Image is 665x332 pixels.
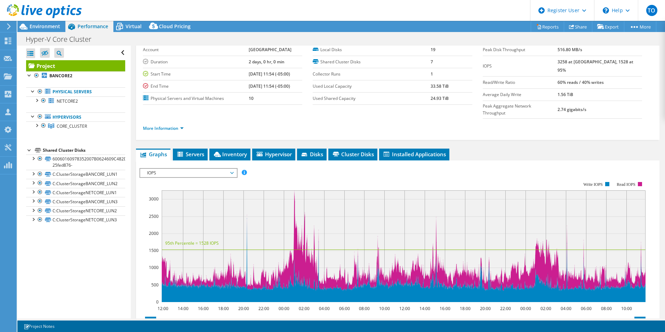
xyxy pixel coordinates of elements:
text: 04:00 [319,306,329,311]
label: Used Local Capacity [313,83,431,90]
text: 18:00 [218,306,229,311]
text: 95th Percentile = 1528 IOPS [165,240,219,246]
b: 10 [249,95,254,101]
label: Peak Aggregate Network Throughput [483,103,558,117]
b: 33.58 TiB [431,83,449,89]
span: Graphs [139,151,167,158]
label: Account [143,46,249,53]
text: 08:00 [601,306,611,311]
text: Read IOPS [617,182,635,187]
a: C:ClusterStorageNETCORE_LUN3 [26,215,125,224]
a: C:ClusterStorageBANCORE_LUN1 [26,170,125,179]
a: Export [592,21,624,32]
text: Write IOPS [583,182,603,187]
a: Physical Servers [26,87,125,96]
a: C:ClusterStorageBANCORE_LUN2 [26,179,125,188]
text: 500 [151,282,159,288]
label: Local Disks [313,46,431,53]
text: 02:00 [540,306,551,311]
text: 06:00 [339,306,350,311]
a: NETCORE2 [26,96,125,105]
a: Hypervisors [26,112,125,121]
svg: \n [603,7,609,14]
label: Shared Cluster Disks [313,58,431,65]
text: 0 [156,299,159,305]
label: Collector Runs [313,71,431,78]
a: Project [26,60,125,71]
text: 20:00 [238,306,249,311]
span: Disks [301,151,323,158]
span: TO [646,5,657,16]
a: C:ClusterStorageNETCORE_LUN2 [26,206,125,215]
span: NETCORE2 [57,98,78,104]
span: Hypervisor [256,151,292,158]
text: 14:00 [419,306,430,311]
div: Shared Cluster Disks [43,146,125,155]
text: 12:00 [399,306,410,311]
b: 2.74 gigabits/s [558,106,586,112]
text: 22:00 [500,306,511,311]
span: Cluster Disks [332,151,374,158]
a: CORE_CLUSTER [26,121,125,131]
text: 02:00 [298,306,309,311]
label: Physical Servers and Virtual Machines [143,95,249,102]
label: Read/Write Ratio [483,79,558,86]
label: Duration [143,58,249,65]
b: 1 [431,71,433,77]
span: Cloud Pricing [159,23,191,30]
text: 18:00 [459,306,470,311]
text: 00:00 [278,306,289,311]
text: 2500 [149,213,159,219]
text: 10:00 [379,306,390,311]
b: BANCORE2 [49,73,72,79]
a: C:ClusterStorageBANCORE_LUN3 [26,197,125,206]
span: IOPS [144,169,233,177]
a: BANCORE2 [26,71,125,80]
label: Peak Disk Throughput [483,46,558,53]
label: Average Daily Write [483,91,558,98]
span: Virtual [126,23,142,30]
b: 516.80 MB/s [558,47,582,53]
text: 16:00 [439,306,450,311]
label: Used Shared Capacity [313,95,431,102]
a: Share [564,21,592,32]
text: 1000 [149,264,159,270]
b: [DATE] 11:54 (-05:00) [249,83,290,89]
b: 19 [431,47,435,53]
text: 2000 [149,230,159,236]
b: 2 days, 0 hr, 0 min [249,59,285,65]
b: 60% reads / 40% writes [558,79,604,85]
b: [DATE] 11:54 (-05:00) [249,71,290,77]
text: 1500 [149,247,159,253]
span: Servers [176,151,204,158]
b: 1.56 TiB [558,92,573,97]
b: [GEOGRAPHIC_DATA] [249,47,291,53]
h1: Hyper-V Core Cluster [23,35,102,43]
text: 10:00 [621,306,632,311]
span: Performance [78,23,108,30]
text: 12:00 [157,306,168,311]
text: 08:00 [359,306,369,311]
a: More Information [143,125,184,131]
span: Installed Applications [383,151,446,158]
text: 3000 [149,196,159,202]
a: C:ClusterStorageNETCORE_LUN1 [26,188,125,197]
a: Project Notes [19,322,59,331]
a: 60060160978352007B0624609C482D38-25fed876- [26,155,125,170]
text: 22:00 [258,306,269,311]
text: 14:00 [177,306,188,311]
a: More [624,21,656,32]
span: Inventory [213,151,247,158]
b: 24.93 TiB [431,95,449,101]
text: 00:00 [520,306,531,311]
b: 7 [431,59,433,65]
b: 3258 at [GEOGRAPHIC_DATA], 1528 at 95% [558,59,633,73]
span: Environment [30,23,60,30]
text: 04:00 [560,306,571,311]
text: 06:00 [580,306,591,311]
label: Start Time [143,71,249,78]
a: Reports [531,21,564,32]
text: 16:00 [198,306,208,311]
text: 20:00 [480,306,490,311]
label: IOPS [483,63,558,70]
